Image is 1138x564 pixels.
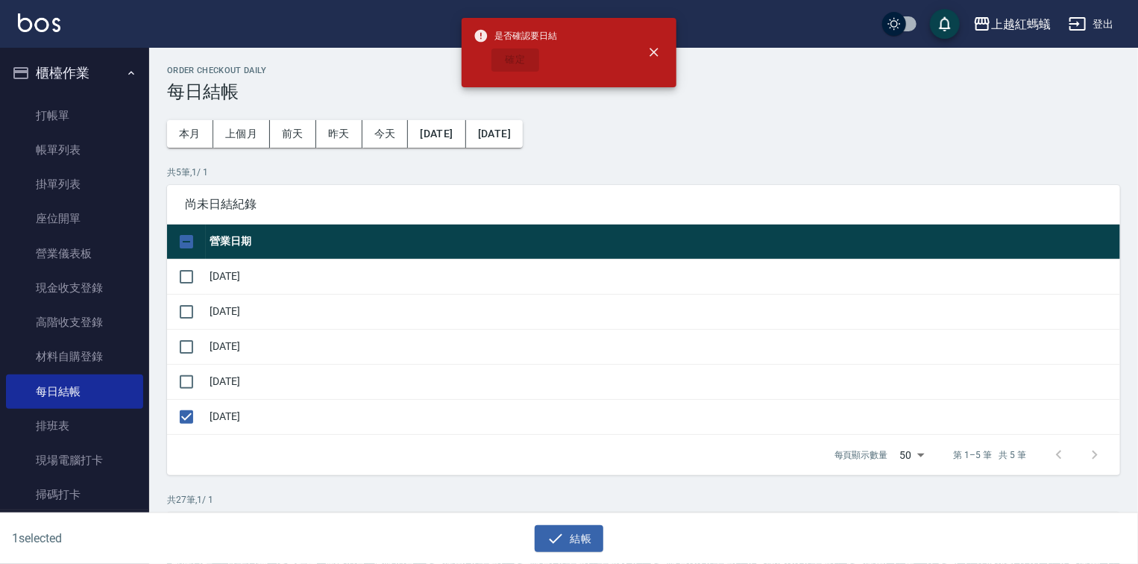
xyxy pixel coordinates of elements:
[167,166,1120,179] p: 共 5 筆, 1 / 1
[6,375,143,409] a: 每日結帳
[894,435,930,475] div: 50
[6,271,143,305] a: 現金收支登錄
[6,54,143,93] button: 櫃檯作業
[6,477,143,512] a: 掃碼打卡
[930,9,960,39] button: save
[213,120,270,148] button: 上個月
[535,525,604,553] button: 結帳
[466,120,523,148] button: [DATE]
[206,329,1120,364] td: [DATE]
[408,120,465,148] button: [DATE]
[967,9,1057,40] button: 上越紅螞蟻
[12,529,282,548] h6: 1 selected
[1063,10,1120,38] button: 登出
[167,66,1120,75] h2: Order checkout daily
[638,36,670,69] button: close
[6,98,143,133] a: 打帳單
[362,120,409,148] button: 今天
[6,167,143,201] a: 掛單列表
[474,28,557,43] span: 是否確認要日結
[270,120,316,148] button: 前天
[6,409,143,443] a: 排班表
[6,305,143,339] a: 高階收支登錄
[206,225,1120,260] th: 營業日期
[316,120,362,148] button: 昨天
[6,443,143,477] a: 現場電腦打卡
[167,81,1120,102] h3: 每日結帳
[167,493,1120,507] p: 共 27 筆, 1 / 1
[206,259,1120,294] td: [DATE]
[6,236,143,271] a: 營業儀表板
[206,364,1120,399] td: [DATE]
[6,201,143,236] a: 座位開單
[6,339,143,374] a: 材料自購登錄
[185,197,1102,212] span: 尚未日結紀錄
[834,448,888,462] p: 每頁顯示數量
[18,13,60,32] img: Logo
[206,294,1120,329] td: [DATE]
[167,120,213,148] button: 本月
[954,448,1026,462] p: 第 1–5 筆 共 5 筆
[991,15,1051,34] div: 上越紅螞蟻
[6,133,143,167] a: 帳單列表
[206,399,1120,434] td: [DATE]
